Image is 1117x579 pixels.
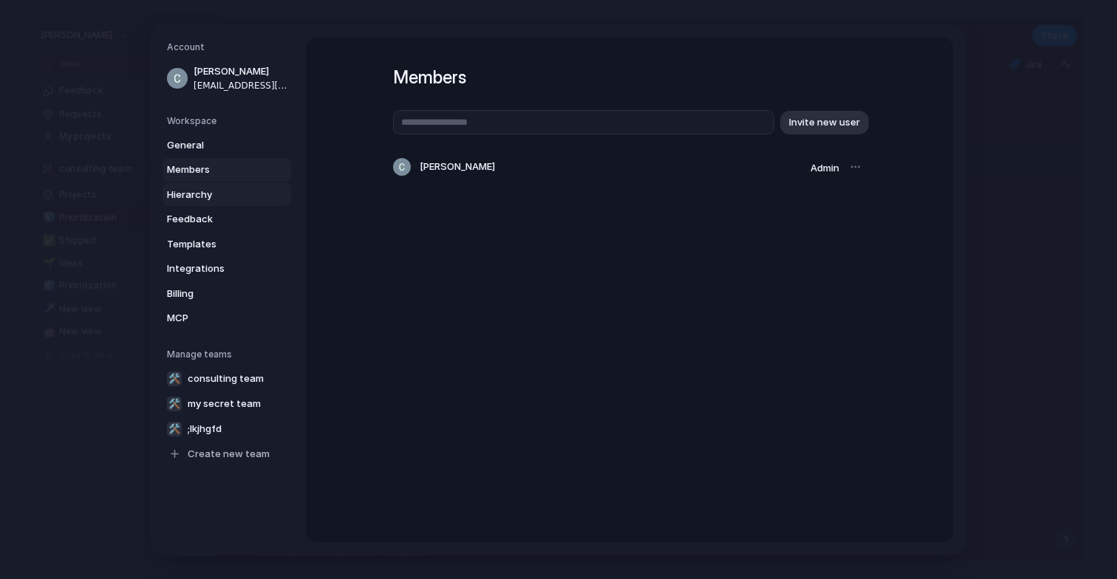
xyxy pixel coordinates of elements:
button: Invite new user [780,110,869,134]
a: 🛠️consulting team [163,366,291,390]
span: consulting team [188,371,264,386]
span: Hierarchy [167,187,262,202]
span: Feedback [167,212,262,227]
span: Templates [167,236,262,251]
a: 🛠️my secret team [163,391,291,415]
h5: Account [167,41,291,54]
a: Feedback [163,208,291,231]
a: Integrations [163,257,291,281]
span: Integrations [167,261,262,276]
span: Members [167,162,262,177]
h1: Members [393,64,866,91]
div: 🛠️ [167,421,182,436]
a: [PERSON_NAME][EMAIL_ADDRESS][DOMAIN_NAME] [163,60,291,97]
a: Members [163,158,291,182]
a: 🛠️;lkjhgfd [163,417,291,440]
h5: Manage teams [167,347,291,360]
div: 🛠️ [167,396,182,411]
a: Templates [163,232,291,256]
span: my secret team [188,396,261,411]
span: Create new team [188,446,270,461]
a: MCP [163,306,291,330]
span: General [167,137,262,152]
span: [PERSON_NAME] [420,160,495,174]
span: MCP [167,311,262,326]
div: 🛠️ [167,371,182,386]
span: Invite new user [789,114,860,129]
a: General [163,133,291,157]
span: Admin [810,162,839,174]
span: Billing [167,286,262,301]
span: [EMAIL_ADDRESS][DOMAIN_NAME] [194,78,288,92]
a: Create new team [163,442,291,465]
a: Hierarchy [163,182,291,206]
span: ;lkjhgfd [188,421,222,436]
span: [PERSON_NAME] [194,64,288,79]
h5: Workspace [167,114,291,127]
a: Billing [163,281,291,305]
